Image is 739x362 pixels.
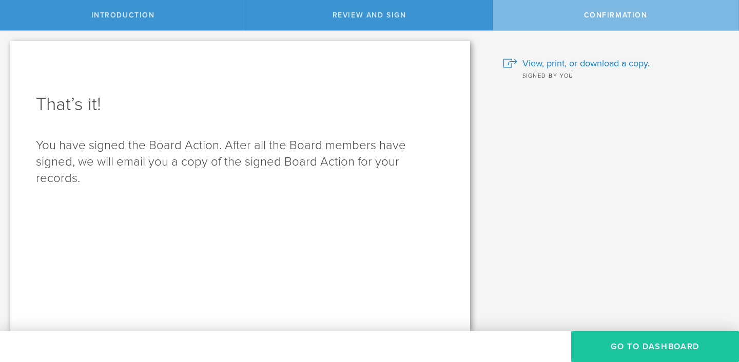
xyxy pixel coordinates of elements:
h1: That’s it! [36,92,444,117]
span: View, print, or download a copy. [522,57,650,70]
div: Signed by you [503,70,724,80]
button: Go to Dashboard [571,331,739,362]
p: You have signed the Board Action. After all the Board members have signed, we will email you a co... [36,137,444,187]
span: Introduction [91,11,155,20]
span: Confirmation [584,11,648,20]
span: Review and Sign [333,11,406,20]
